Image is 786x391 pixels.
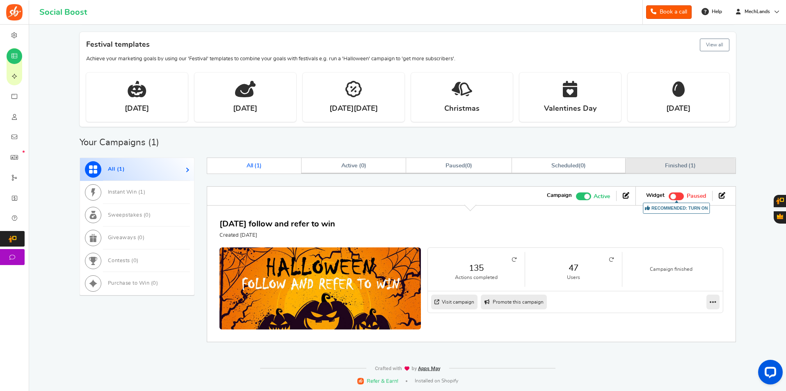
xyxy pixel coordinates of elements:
[108,235,145,240] span: Giveaways ( )
[687,194,706,199] span: Paused
[86,55,729,63] p: Achieve your marketing goals by using our 'Festival' templates to combine your goals with festiva...
[431,295,478,309] a: Visit campaign
[580,163,584,169] span: 0
[533,262,614,274] a: 47
[108,167,125,172] span: All ( )
[140,190,144,195] span: 1
[631,266,711,273] small: Campaign finished
[666,104,690,114] strong: [DATE]
[406,380,407,382] span: |
[233,104,257,114] strong: [DATE]
[446,163,472,169] span: ( )
[23,151,25,153] em: New
[415,377,458,384] span: Installed on Shopify
[481,295,547,309] a: Promote this campaign
[436,262,516,274] a: 135
[640,191,712,201] li: Widget activated
[86,37,729,53] h4: Festival templates
[700,39,729,51] button: View all
[341,163,367,169] span: Active ( )
[544,104,596,114] strong: Valentines Day
[357,377,398,385] a: Refer & Earn!
[153,281,156,286] span: 0
[119,167,123,172] span: 1
[145,213,149,218] span: 0
[108,213,151,218] span: Sweepstakes ( )
[256,163,260,169] span: 1
[665,163,696,169] span: Finished ( )
[594,192,610,201] span: Active
[139,235,143,240] span: 0
[108,258,139,263] span: Contests ( )
[467,163,470,169] span: 0
[698,5,726,18] a: Help
[80,138,159,146] h2: Your Campaigns ( )
[133,258,137,263] span: 0
[219,220,335,228] a: [DATE] follow and refer to win
[777,213,783,219] span: Gratisfaction
[547,192,572,199] strong: Campaign
[646,5,692,19] a: Book a call
[436,274,516,281] small: Actions completed
[646,192,665,199] strong: Widget
[551,163,578,169] span: Scheduled
[375,366,441,371] img: img-footer.webp
[6,4,23,21] img: Social Boost
[219,232,335,239] p: Created [DATE]
[690,163,694,169] span: 1
[446,163,465,169] span: Paused
[551,163,585,169] span: ( )
[108,190,146,195] span: Instant Win ( )
[361,163,364,169] span: 0
[247,163,262,169] span: All ( )
[125,104,149,114] strong: [DATE]
[39,8,87,17] h1: Social Boost
[151,138,156,147] span: 1
[533,274,614,281] small: Users
[710,8,722,15] span: Help
[774,211,786,224] button: Gratisfaction
[329,104,378,114] strong: [DATE][DATE]
[108,281,158,286] span: Purchase to Win ( )
[741,8,773,15] span: MechLands
[444,104,480,114] strong: Christmas
[752,357,786,391] iframe: LiveChat chat widget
